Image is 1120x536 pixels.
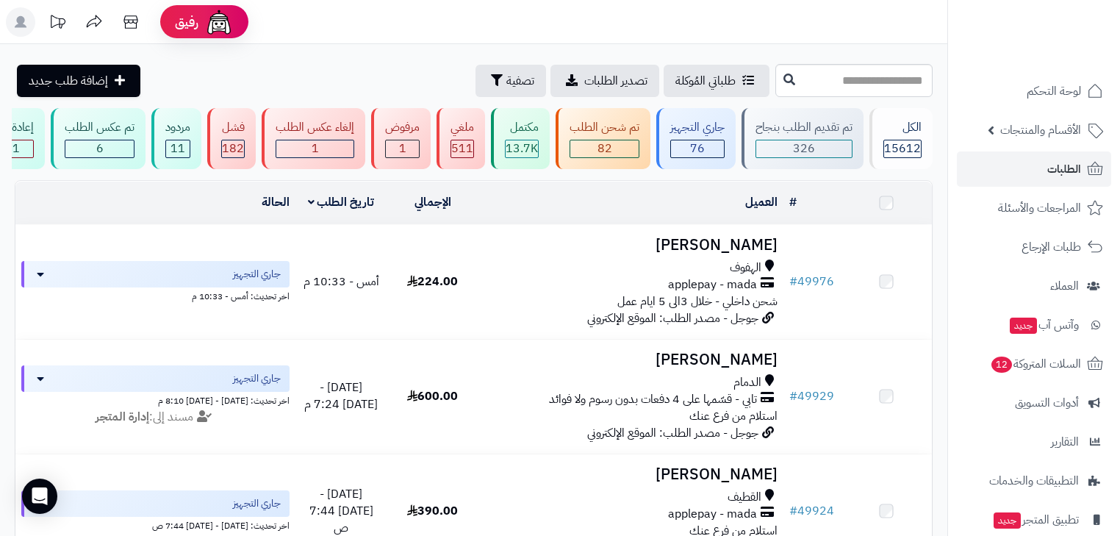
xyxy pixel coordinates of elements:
span: جاري التجهيز [233,496,281,511]
a: التقارير [957,424,1111,460]
span: 76 [690,140,705,157]
a: تصدير الطلبات [550,65,659,97]
div: جاري التجهيز [670,119,725,136]
span: التطبيقات والخدمات [989,471,1079,491]
a: الكل15612 [866,108,936,169]
a: وآتس آبجديد [957,307,1111,343]
div: فشل [221,119,245,136]
img: ai-face.png [204,7,234,37]
span: الدمام [733,374,761,391]
a: #49976 [789,273,834,290]
span: 6 [96,140,104,157]
a: تم عكس الطلب 6 [48,108,148,169]
a: العميل [745,193,778,211]
img: logo-2.png [1020,41,1106,72]
div: اخر تحديث: [DATE] - [DATE] 8:10 م [21,392,290,407]
a: ملغي 511 [434,108,488,169]
a: العملاء [957,268,1111,304]
div: الكل [883,119,922,136]
div: تم شحن الطلب [570,119,639,136]
span: القطيف [728,489,761,506]
div: 326 [756,140,852,157]
span: طلباتي المُوكلة [675,72,736,90]
span: 224.00 [407,273,458,290]
span: جوجل - مصدر الطلب: الموقع الإلكتروني [587,424,758,442]
span: السلات المتروكة [990,354,1081,374]
h3: [PERSON_NAME] [484,351,778,368]
a: طلبات الإرجاع [957,229,1111,265]
div: مردود [165,119,190,136]
a: تاريخ الطلب [308,193,375,211]
div: تم عكس الطلب [65,119,134,136]
div: مسند إلى: [10,409,301,426]
span: طلبات الإرجاع [1022,237,1081,257]
a: مكتمل 13.7K [488,108,553,169]
div: اخر تحديث: أمس - 10:33 م [21,287,290,303]
div: 1 [386,140,419,157]
a: جاري التجهيز 76 [653,108,739,169]
span: الأقسام والمنتجات [1000,120,1081,140]
span: تصدير الطلبات [584,72,647,90]
span: 82 [597,140,612,157]
span: 390.00 [407,502,458,520]
a: #49929 [789,387,834,405]
div: Open Intercom Messenger [22,479,57,514]
div: 6 [65,140,134,157]
span: applepay - mada [668,276,757,293]
span: أدوات التسويق [1015,393,1079,413]
div: ملغي [450,119,474,136]
span: جديد [1010,318,1037,334]
div: 11 [166,140,190,157]
div: 1 [276,140,353,157]
a: الطلبات [957,151,1111,187]
button: تصفية [475,65,546,97]
div: إلغاء عكس الطلب [276,119,354,136]
span: 13.7K [506,140,538,157]
a: #49924 [789,502,834,520]
div: اخر تحديث: [DATE] - [DATE] 7:44 ص [21,517,290,532]
span: # [789,502,797,520]
div: 76 [671,140,724,157]
span: إضافة طلب جديد [29,72,108,90]
span: الهفوف [730,260,761,276]
span: جديد [994,512,1021,529]
a: المراجعات والأسئلة [957,190,1111,226]
span: وآتس آب [1008,315,1079,335]
a: لوحة التحكم [957,74,1111,109]
a: الحالة [262,193,290,211]
span: 15612 [884,140,921,157]
span: شحن داخلي - خلال 3الى 5 ايام عمل [617,293,778,310]
span: 1 [399,140,406,157]
a: التطبيقات والخدمات [957,463,1111,499]
span: جوجل - مصدر الطلب: الموقع الإلكتروني [587,310,758,327]
a: تم شحن الطلب 82 [553,108,653,169]
div: 82 [570,140,639,157]
span: استلام من فرع عنك [689,407,778,425]
span: applepay - mada [668,506,757,523]
span: # [789,387,797,405]
a: السلات المتروكة12 [957,346,1111,382]
span: 1 [312,140,319,157]
a: طلباتي المُوكلة [664,65,769,97]
span: تطبيق المتجر [992,510,1079,530]
span: لوحة التحكم [1027,81,1081,101]
span: 11 [170,140,185,157]
span: 511 [451,140,473,157]
a: فشل 182 [204,108,259,169]
span: [DATE] - [DATE] 7:24 م [304,379,378,413]
a: إلغاء عكس الطلب 1 [259,108,368,169]
a: الإجمالي [414,193,451,211]
span: 12 [991,357,1012,373]
h3: [PERSON_NAME] [484,466,778,483]
a: إضافة طلب جديد [17,65,140,97]
span: 182 [222,140,244,157]
div: 13664 [506,140,538,157]
span: جاري التجهيز [233,267,281,282]
span: 600.00 [407,387,458,405]
div: مكتمل [505,119,539,136]
a: # [789,193,797,211]
strong: إدارة المتجر [96,408,149,426]
a: تحديثات المنصة [39,7,76,40]
span: التقارير [1051,432,1079,452]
